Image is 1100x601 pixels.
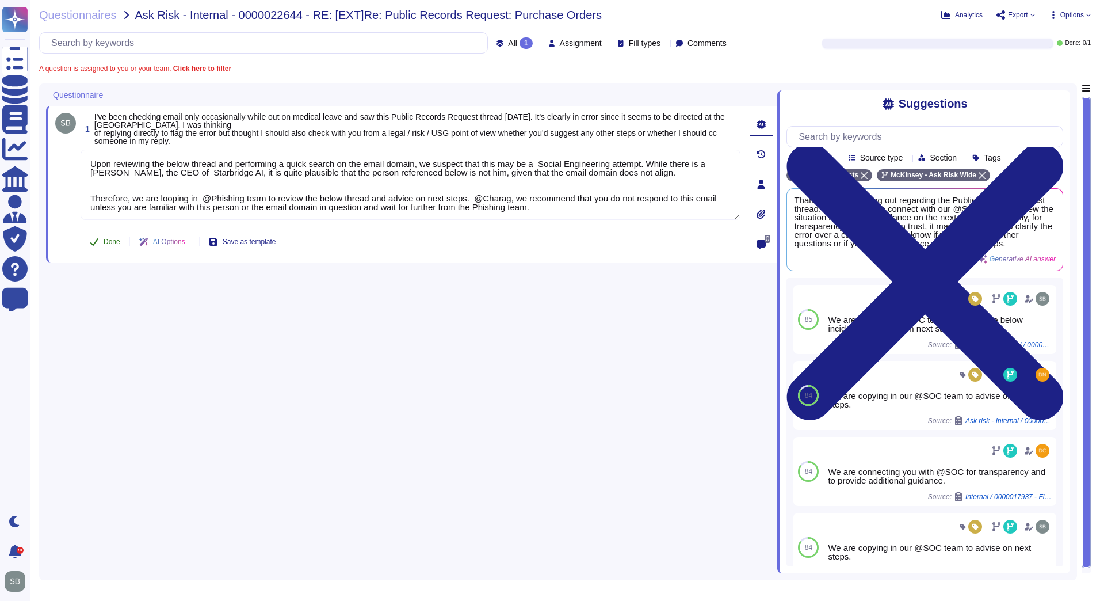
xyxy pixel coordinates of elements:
[223,238,276,245] span: Save as template
[104,238,120,245] span: Done
[508,39,517,47] span: All
[200,230,285,253] button: Save as template
[1083,40,1091,46] span: 0 / 1
[1036,368,1049,382] img: user
[805,316,812,323] span: 85
[81,150,740,220] textarea: Upon reviewing the below thread and performing a quick search on the email domain, we suspect tha...
[1036,292,1049,306] img: user
[805,468,812,475] span: 84
[965,493,1052,500] span: Internal / 0000017937 - Flagging a probable glitch email received with some personal information
[560,39,602,47] span: Assignment
[1065,40,1080,46] span: Done:
[928,492,1052,501] span: Source:
[2,569,33,594] button: user
[94,112,725,146] span: I've been checking email only occasionally while out on medical leave and saw this Public Records...
[81,125,90,133] span: 1
[5,571,25,592] img: user
[687,39,727,47] span: Comments
[1008,12,1028,18] span: Export
[805,544,812,551] span: 84
[1036,520,1049,534] img: user
[17,547,24,554] div: 9+
[955,12,983,18] span: Analytics
[941,10,983,20] button: Analytics
[765,235,771,243] span: 0
[520,37,533,49] div: 1
[793,127,1063,147] input: Search by keywords
[1060,12,1084,18] span: Options
[1036,444,1049,458] img: user
[81,230,129,253] button: Done
[55,113,76,134] img: user
[39,65,231,72] span: A question is assigned to you or your team.
[53,91,103,99] span: Questionnaire
[805,392,812,399] span: 84
[135,9,602,21] span: Ask Risk - Internal - 0000022644 - RE: [EXT]Re: Public Records Request: Purchase Orders
[153,238,185,245] span: AI Options
[629,39,660,47] span: Fill types
[45,33,487,53] input: Search by keywords
[828,543,1052,561] div: We are copying in our @SOC team to advise on next steps.
[171,64,231,73] b: Click here to filter
[828,467,1052,485] div: We are connecting you with @SOC for transparency and to provide additional guidance.
[39,9,117,21] span: Questionnaires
